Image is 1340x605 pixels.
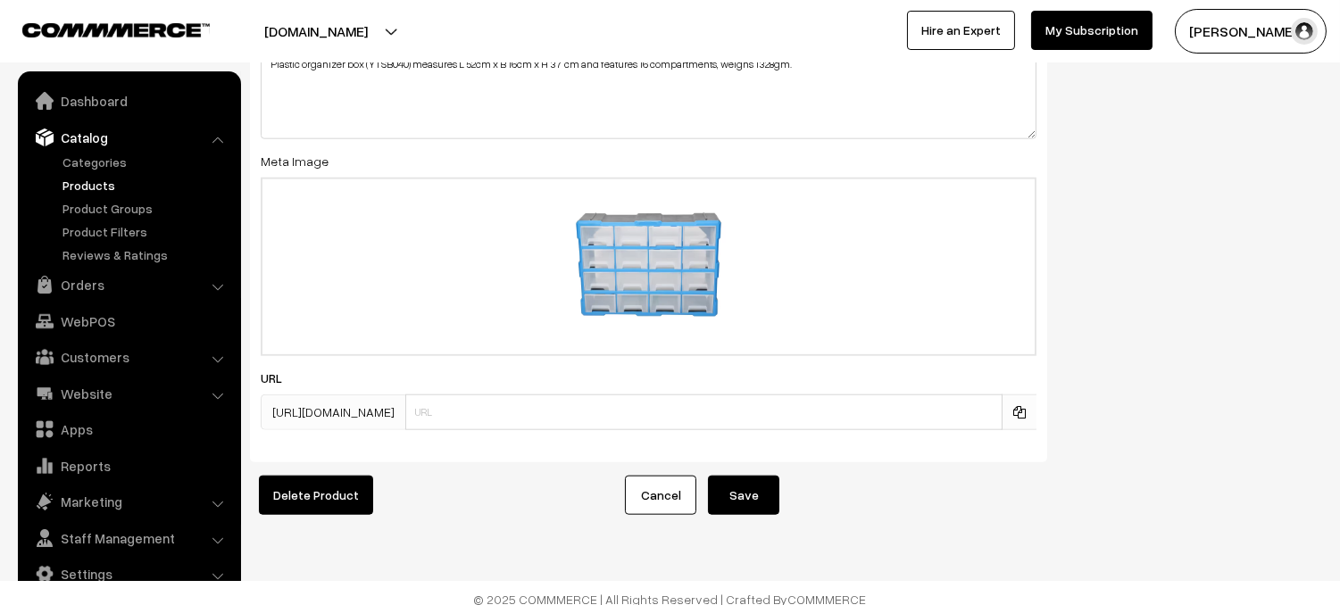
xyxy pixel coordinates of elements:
[1291,18,1318,45] img: user
[58,199,235,218] a: Product Groups
[58,245,235,264] a: Reviews & Ratings
[22,522,235,554] a: Staff Management
[22,269,235,301] a: Orders
[22,18,179,39] a: COMMMERCE
[261,394,405,430] span: [URL][DOMAIN_NAME]
[261,369,304,387] label: URL
[22,121,235,153] a: Catalog
[22,485,235,518] a: Marketing
[58,153,235,171] a: Categories
[22,377,235,410] a: Website
[202,9,430,54] button: [DOMAIN_NAME]
[1175,9,1327,54] button: [PERSON_NAME]
[22,85,235,117] a: Dashboard
[22,23,210,37] img: COMMMERCE
[261,152,329,170] label: Meta Image
[58,176,235,195] a: Products
[907,11,1015,50] a: Hire an Expert
[22,450,235,482] a: Reports
[405,394,1003,430] input: URL
[708,476,779,515] button: Save
[261,50,1036,139] textarea: Plastic organizer box (YTSB040) measures L 52cm x B 16cm x H 37 cm and features 16 compartments, ...
[259,476,373,515] button: Delete Product
[625,476,696,515] a: Cancel
[22,413,235,445] a: Apps
[58,222,235,241] a: Product Filters
[22,341,235,373] a: Customers
[22,558,235,590] a: Settings
[22,305,235,337] a: WebPOS
[1031,11,1153,50] a: My Subscription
